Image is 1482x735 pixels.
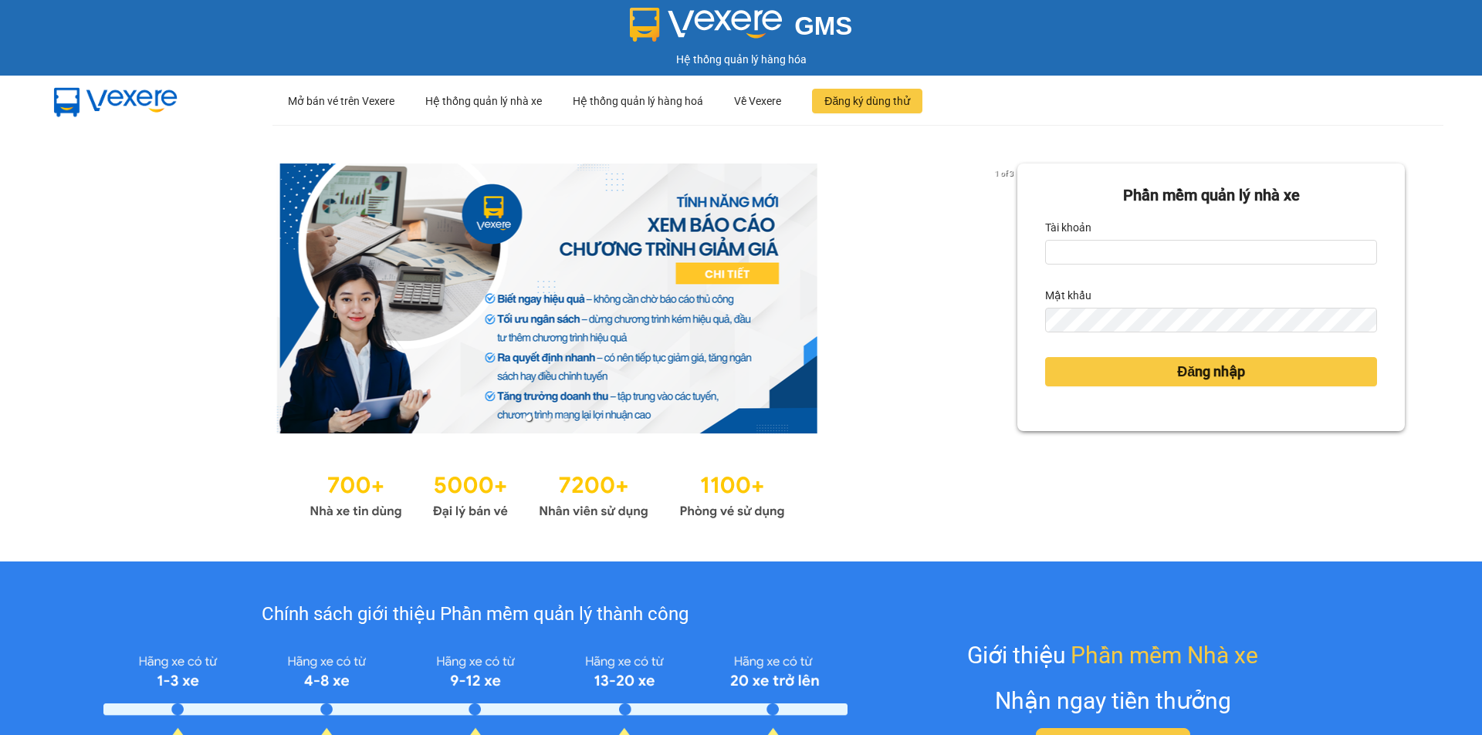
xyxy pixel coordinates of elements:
input: Mật khẩu [1045,308,1377,332]
span: Đăng nhập [1177,361,1245,383]
div: Chính sách giới thiệu Phần mềm quản lý thành công [103,600,847,629]
button: previous slide / item [77,164,99,433]
img: logo 2 [630,8,783,42]
p: 1 of 3 [990,164,1017,184]
label: Mật khẩu [1045,283,1091,308]
img: Statistics.png [310,464,785,523]
button: Đăng nhập [1045,357,1377,386]
div: Mở bán vé trên Vexere [288,76,394,126]
div: Về Vexere [734,76,781,126]
div: Nhận ngay tiền thưởng [995,683,1231,719]
div: Giới thiệu [967,637,1258,673]
input: Tài khoản [1045,240,1377,265]
li: slide item 3 [563,415,569,421]
a: GMS [630,23,853,35]
label: Tài khoản [1045,215,1091,240]
li: slide item 1 [526,415,532,421]
button: next slide / item [996,164,1017,433]
img: mbUUG5Q.png [39,76,193,126]
span: Đăng ký dùng thử [824,93,910,110]
button: Đăng ký dùng thử [812,89,922,113]
span: Phần mềm Nhà xe [1071,637,1258,673]
div: Phần mềm quản lý nhà xe [1045,184,1377,207]
div: Hệ thống quản lý nhà xe [425,76,542,126]
li: slide item 2 [544,415,550,421]
div: Hệ thống quản lý hàng hoá [573,76,703,126]
span: GMS [794,12,852,40]
div: Hệ thống quản lý hàng hóa [4,51,1478,68]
